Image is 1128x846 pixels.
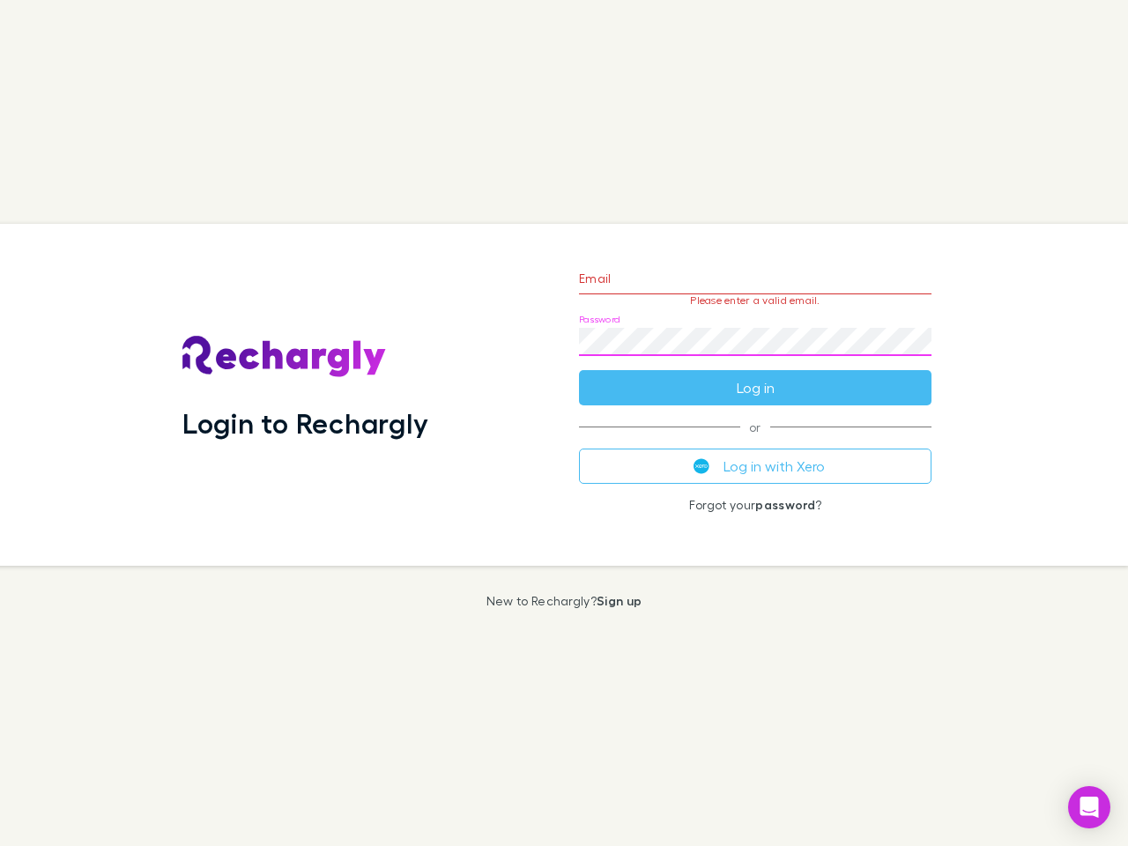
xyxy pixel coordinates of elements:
[579,370,931,405] button: Log in
[486,594,642,608] p: New to Rechargly?
[579,313,620,326] label: Password
[182,336,387,378] img: Rechargly's Logo
[755,497,815,512] a: password
[579,294,931,307] p: Please enter a valid email.
[182,406,428,440] h1: Login to Rechargly
[597,593,642,608] a: Sign up
[579,427,931,427] span: or
[579,498,931,512] p: Forgot your ?
[694,458,709,474] img: Xero's logo
[1068,786,1110,828] div: Open Intercom Messenger
[579,449,931,484] button: Log in with Xero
